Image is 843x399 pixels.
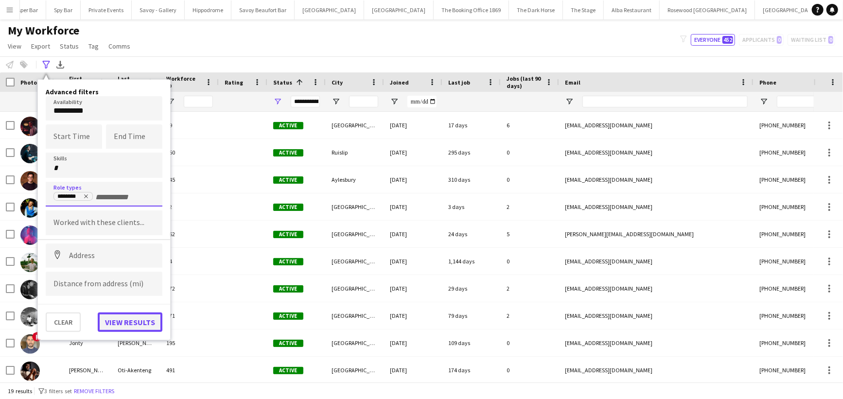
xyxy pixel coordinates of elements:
a: Status [56,40,83,52]
app-action-btn: Export XLSX [54,59,66,70]
input: Email Filter Input [582,96,748,107]
span: My Workforce [8,23,79,38]
button: Open Filter Menu [166,97,175,106]
img: Jerome Johnson [20,307,40,327]
img: Jonty Finn [20,334,40,354]
div: 1,144 days [442,248,501,275]
span: Tag [88,42,99,51]
button: The Dark Horse [509,0,563,19]
div: 0 [501,166,559,193]
button: Open Filter Menu [332,97,340,106]
app-action-btn: Advanced filters [40,59,52,70]
div: [PERSON_NAME] [112,330,160,356]
button: Remove filters [72,386,116,397]
span: Last job [448,79,470,86]
div: [DATE] [384,193,442,220]
div: 94 [160,248,219,275]
div: Jonty [63,330,112,356]
button: Rosewood [GEOGRAPHIC_DATA] [660,0,755,19]
div: 0 [501,330,559,356]
div: [EMAIL_ADDRESS][DOMAIN_NAME] [559,112,754,139]
button: Savoy Beaufort Bar [231,0,295,19]
div: 109 days [442,330,501,356]
span: Comms [108,42,130,51]
div: 2 [501,193,559,220]
span: Status [273,79,292,86]
span: Phone [759,79,776,86]
span: Active [273,231,303,238]
div: [DATE] [384,357,442,383]
button: Hippodrome [185,0,231,19]
button: [GEOGRAPHIC_DATA] [295,0,364,19]
div: 491 [160,357,219,383]
div: [DATE] [384,248,442,275]
span: 3 filters set [44,387,72,395]
span: Joined [390,79,409,86]
div: [EMAIL_ADDRESS][DOMAIN_NAME] [559,330,754,356]
delete-icon: Remove tag [81,193,89,201]
button: Open Filter Menu [759,97,768,106]
div: [GEOGRAPHIC_DATA] [326,302,384,329]
div: [EMAIL_ADDRESS][DOMAIN_NAME] [559,302,754,329]
input: Workforce ID Filter Input [184,96,213,107]
div: 29 [160,112,219,139]
img: Alex Temple-Heald [20,117,40,136]
img: James Gullis [20,280,40,299]
div: [GEOGRAPHIC_DATA] [326,330,384,356]
img: Joseph Oti-Akenteng [20,362,40,381]
div: 24 days [442,221,501,247]
a: Tag [85,40,103,52]
a: Export [27,40,54,52]
div: 262 [160,221,219,247]
button: [GEOGRAPHIC_DATA] [755,0,825,19]
div: [GEOGRAPHIC_DATA] [326,248,384,275]
div: [DATE] [384,302,442,329]
div: [PERSON_NAME] [63,357,112,383]
button: Private Events [81,0,132,19]
div: 472 [160,275,219,302]
div: [DATE] [384,275,442,302]
img: Danny Newell [20,171,40,191]
button: Savoy - Gallery [132,0,185,19]
div: [GEOGRAPHIC_DATA] [326,193,384,220]
div: 29 days [442,275,501,302]
button: Open Filter Menu [273,97,282,106]
h4: Advanced filters [46,87,162,96]
div: 5 [501,221,559,247]
div: [DATE] [384,330,442,356]
div: 0 [501,139,559,166]
span: Rating [225,79,243,86]
span: Email [565,79,580,86]
div: [GEOGRAPHIC_DATA] [326,275,384,302]
div: 2 [501,302,559,329]
img: Greg Burns [20,226,40,245]
div: 195 [160,330,219,356]
span: Export [31,42,50,51]
div: 22 [160,193,219,220]
div: [EMAIL_ADDRESS][DOMAIN_NAME] [559,166,754,193]
div: [EMAIL_ADDRESS][DOMAIN_NAME] [559,139,754,166]
div: [DATE] [384,139,442,166]
div: [DATE] [384,112,442,139]
div: Aylesbury [326,166,384,193]
div: [EMAIL_ADDRESS][DOMAIN_NAME] [559,357,754,383]
div: 2 [501,275,559,302]
img: Ellie East [20,198,40,218]
div: 0 [501,248,559,275]
span: 452 [722,36,733,44]
span: Active [273,258,303,265]
div: 310 days [442,166,501,193]
button: The Booking Office 1869 [434,0,509,19]
span: Last Name [118,75,143,89]
button: Open Filter Menu [390,97,399,106]
span: Active [273,340,303,347]
div: [GEOGRAPHIC_DATA] [326,221,384,247]
span: Workforce ID [166,75,201,89]
div: 17 days [442,112,501,139]
span: Jobs (last 90 days) [507,75,542,89]
span: Status [60,42,79,51]
span: Active [273,204,303,211]
div: 295 days [442,139,501,166]
div: [DATE] [384,221,442,247]
input: Type to search clients... [53,219,155,227]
